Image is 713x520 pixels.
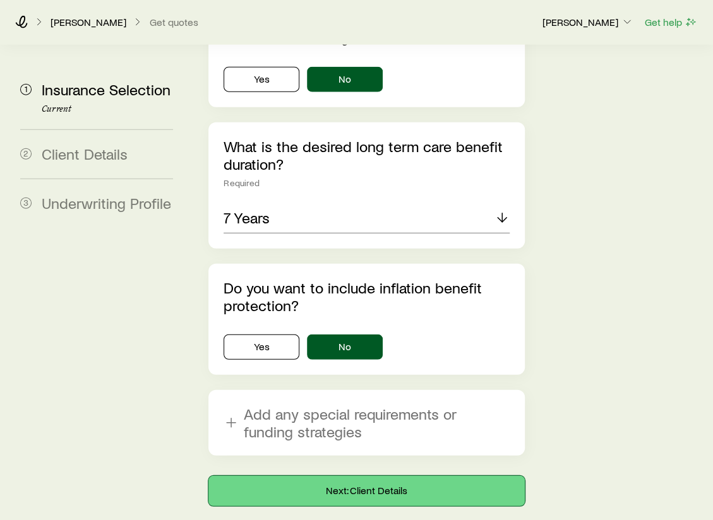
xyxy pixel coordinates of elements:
button: Add any special requirements or funding strategies [208,390,524,456]
p: [PERSON_NAME] [51,16,126,28]
span: 3 [20,198,32,209]
button: Get help [644,15,698,30]
span: Client Details [42,145,128,163]
div: Required [224,178,509,188]
p: Current [42,104,173,114]
button: No [307,334,383,360]
span: 1 [20,84,32,95]
button: [PERSON_NAME] [542,15,634,30]
p: [PERSON_NAME] [542,16,633,28]
span: Insurance Selection [42,80,171,98]
button: No [307,67,383,92]
span: 2 [20,148,32,160]
button: Get quotes [149,16,199,28]
p: Do you want to include inflation benefit protection? [224,279,509,314]
span: Underwriting Profile [42,194,171,212]
p: 7 Years [224,209,270,227]
p: What is the desired long term care benefit duration? [224,138,509,173]
button: Next: Client Details [208,476,524,506]
button: Yes [224,334,299,360]
button: Yes [224,67,299,92]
